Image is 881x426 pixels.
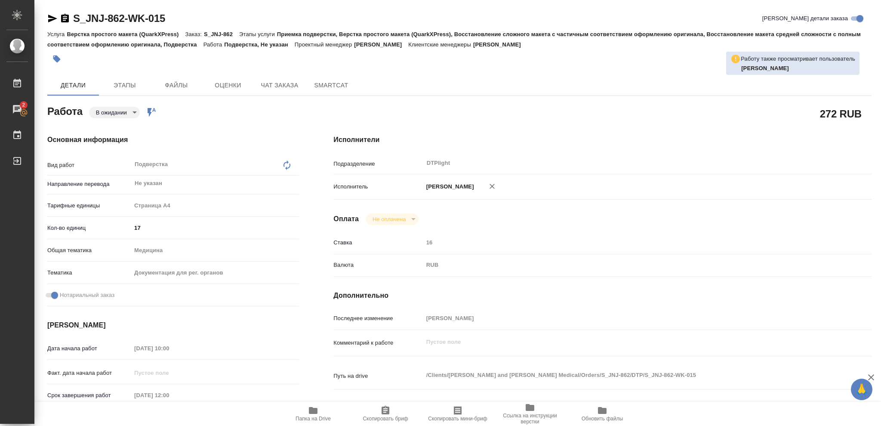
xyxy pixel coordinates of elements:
button: В ожидании [93,109,129,116]
button: Не оплачена [370,216,408,223]
p: Факт. дата начала работ [47,369,131,377]
p: Исполнитель [333,182,423,191]
input: Пустое поле [131,342,206,355]
a: 2 [2,99,32,120]
h4: Оплата [333,214,359,224]
button: Скопировать мини-бриф [422,402,494,426]
p: [PERSON_NAME] [473,41,527,48]
p: Комментарий к работе [333,339,423,347]
p: Услуга [47,31,67,37]
h4: [PERSON_NAME] [47,320,299,330]
span: Оценки [207,80,249,91]
p: [PERSON_NAME] [423,182,474,191]
p: S_JNJ-862 [204,31,239,37]
div: Медицина [131,243,299,258]
p: Кол-во единиц [47,224,131,232]
span: Детали [52,80,94,91]
p: Валюта [333,261,423,269]
p: Тарифные единицы [47,201,131,210]
div: В ожидании [366,213,419,225]
span: [PERSON_NAME] детали заказа [762,14,848,23]
span: Скопировать мини-бриф [428,416,487,422]
p: Приемка подверстки, Верстка простого макета (QuarkXPress), Восстановление сложного макета с части... [47,31,861,48]
p: Срок завершения работ [47,391,131,400]
div: В ожидании [89,107,140,118]
input: Пустое поле [131,367,206,379]
span: SmartCat [311,80,352,91]
input: Пустое поле [423,236,827,249]
h4: Основная информация [47,135,299,145]
button: Скопировать ссылку [60,13,70,24]
span: Нотариальный заказ [60,291,114,299]
p: Ставка [333,238,423,247]
input: Пустое поле [423,312,827,324]
span: Чат заказа [259,80,300,91]
p: Клиентские менеджеры [408,41,473,48]
p: Дата начала работ [47,344,131,353]
p: Третьякова Мария [741,64,855,73]
h4: Дополнительно [333,290,872,301]
a: S_JNJ-862-WK-015 [73,12,165,24]
span: Ссылка на инструкции верстки [499,413,561,425]
p: Верстка простого макета (QuarkXPress) [67,31,185,37]
p: Этапы услуги [239,31,277,37]
span: Скопировать бриф [363,416,408,422]
span: Папка на Drive [296,416,331,422]
h4: Исполнители [333,135,872,145]
b: [PERSON_NAME] [741,65,789,71]
p: Подверстка, Не указан [224,41,295,48]
p: Тематика [47,269,131,277]
p: Подразделение [333,160,423,168]
button: Добавить тэг [47,49,66,68]
input: Пустое поле [131,389,206,401]
span: 🙏 [854,380,869,398]
p: Работу также просматривает пользователь [741,55,855,63]
p: Вид работ [47,161,131,170]
h2: Работа [47,103,83,118]
p: Работа [203,41,225,48]
input: ✎ Введи что-нибудь [131,222,299,234]
span: Файлы [156,80,197,91]
p: Последнее изменение [333,314,423,323]
button: Обновить файлы [566,402,638,426]
p: Заказ: [185,31,204,37]
button: Скопировать бриф [349,402,422,426]
span: Этапы [104,80,145,91]
p: Общая тематика [47,246,131,255]
span: 2 [17,101,30,109]
span: Обновить файлы [582,416,623,422]
p: Путь на drive [333,372,423,380]
button: Скопировать ссылку для ЯМессенджера [47,13,58,24]
p: Направление перевода [47,180,131,188]
button: Удалить исполнителя [483,177,502,196]
h2: 272 RUB [820,106,862,121]
textarea: /Clients/[PERSON_NAME] and [PERSON_NAME] Medical/Orders/S_JNJ-862/DTP/S_JNJ-862-WK-015 [423,368,827,383]
button: 🙏 [851,379,872,400]
div: RUB [423,258,827,272]
div: Документация для рег. органов [131,265,299,280]
button: Ссылка на инструкции верстки [494,402,566,426]
p: Проектный менеджер [295,41,354,48]
p: [PERSON_NAME] [354,41,408,48]
button: Папка на Drive [277,402,349,426]
div: Страница А4 [131,198,299,213]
